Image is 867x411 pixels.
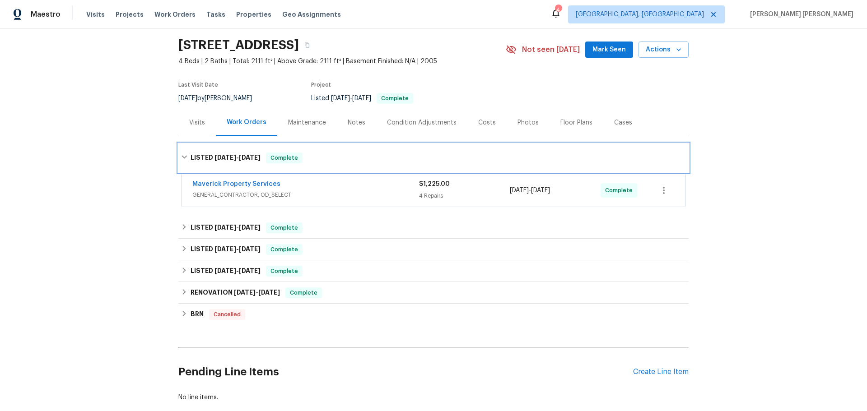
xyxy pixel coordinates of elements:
span: Work Orders [154,10,196,19]
span: GENERAL_CONTRACTOR, OD_SELECT [192,190,419,199]
span: - [510,186,550,195]
div: Create Line Item [633,368,689,376]
h6: LISTED [191,244,261,255]
button: Mark Seen [585,42,633,58]
h6: LISTED [191,266,261,277]
div: Visits [189,118,205,127]
span: $1,225.00 [419,181,450,187]
span: [GEOGRAPHIC_DATA], [GEOGRAPHIC_DATA] [576,10,704,19]
div: Photos [517,118,539,127]
div: 4 Repairs [419,191,510,200]
span: Maestro [31,10,61,19]
div: Cases [614,118,632,127]
div: Maintenance [288,118,326,127]
span: [PERSON_NAME] [PERSON_NAME] [746,10,853,19]
div: Floor Plans [560,118,592,127]
div: BRN Cancelled [178,304,689,325]
div: LISTED [DATE]-[DATE]Complete [178,143,689,172]
span: 4 Beds | 2 Baths | Total: 2111 ft² | Above Grade: 2111 ft² | Basement Finished: N/A | 2005 [178,57,506,66]
span: [DATE] [214,224,236,231]
div: Condition Adjustments [387,118,457,127]
span: [DATE] [331,95,350,102]
span: [DATE] [352,95,371,102]
span: Properties [236,10,271,19]
span: [DATE] [258,289,280,296]
span: Visits [86,10,105,19]
span: [DATE] [510,187,529,194]
div: by [PERSON_NAME] [178,93,263,104]
span: Not seen [DATE] [522,45,580,54]
span: [DATE] [239,224,261,231]
a: Maverick Property Services [192,181,280,187]
span: Complete [267,245,302,254]
h2: Pending Line Items [178,351,633,393]
span: [DATE] [214,268,236,274]
div: LISTED [DATE]-[DATE]Complete [178,260,689,282]
span: Cancelled [210,310,244,319]
h6: BRN [191,309,204,320]
span: Complete [267,153,302,162]
span: Complete [267,223,302,232]
span: - [331,95,371,102]
div: Costs [478,118,496,127]
h6: LISTED [191,222,261,233]
span: Complete [605,186,636,195]
span: Complete [378,96,412,101]
div: 4 [555,5,561,14]
span: [DATE] [239,154,261,161]
span: Actions [646,44,681,55]
span: [DATE] [239,268,261,274]
span: [DATE] [178,95,197,102]
span: - [214,268,261,274]
div: LISTED [DATE]-[DATE]Complete [178,217,689,239]
span: [DATE] [239,246,261,252]
span: Project [311,82,331,88]
h2: [STREET_ADDRESS] [178,41,299,50]
button: Actions [639,42,689,58]
div: RENOVATION [DATE]-[DATE]Complete [178,282,689,304]
span: Complete [267,267,302,276]
button: Copy Address [299,37,315,53]
span: Complete [286,288,321,297]
div: Notes [348,118,365,127]
span: - [214,224,261,231]
span: Mark Seen [592,44,626,55]
h6: LISTED [191,152,261,163]
span: Listed [311,95,413,102]
div: No line items. [178,393,689,402]
span: - [214,246,261,252]
span: [DATE] [214,246,236,252]
div: Work Orders [227,118,266,127]
span: Tasks [206,11,225,18]
div: LISTED [DATE]-[DATE]Complete [178,239,689,260]
span: [DATE] [531,187,550,194]
span: Last Visit Date [178,82,218,88]
span: Geo Assignments [282,10,341,19]
span: [DATE] [234,289,256,296]
h6: RENOVATION [191,287,280,298]
span: - [234,289,280,296]
span: [DATE] [214,154,236,161]
span: Projects [116,10,144,19]
span: - [214,154,261,161]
